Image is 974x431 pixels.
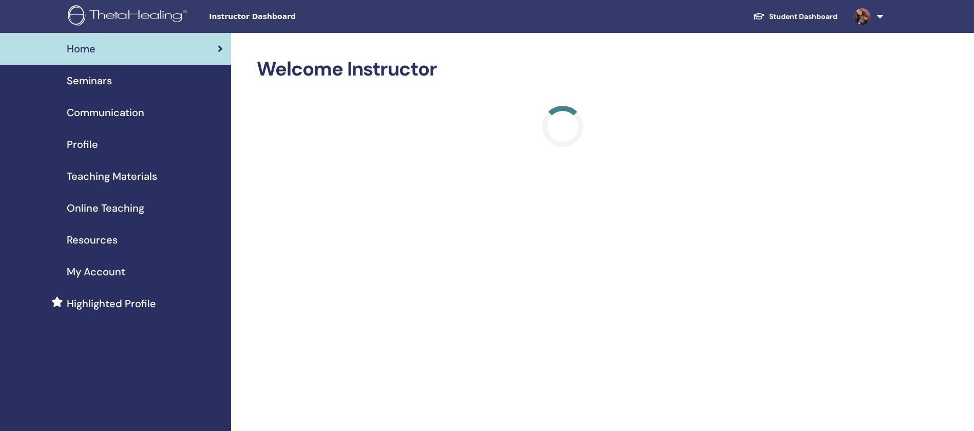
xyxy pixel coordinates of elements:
[209,11,363,22] span: Instructor Dashboard
[67,296,156,311] span: Highlighted Profile
[854,8,870,25] img: default.jpg
[67,232,118,248] span: Resources
[67,41,96,57] span: Home
[257,58,869,81] h2: Welcome Instructor
[68,5,190,28] img: logo.png
[67,200,144,216] span: Online Teaching
[67,264,125,279] span: My Account
[67,137,98,152] span: Profile
[753,12,765,21] img: graduation-cap-white.svg
[67,73,112,88] span: Seminars
[744,7,846,26] a: Student Dashboard
[67,105,144,120] span: Communication
[67,168,157,184] span: Teaching Materials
